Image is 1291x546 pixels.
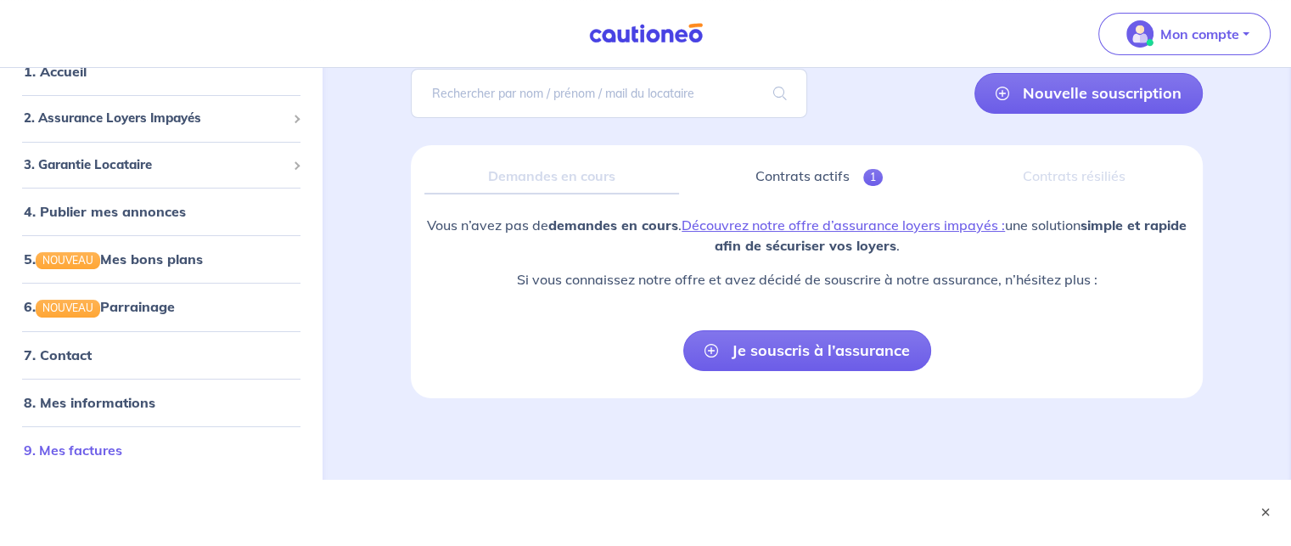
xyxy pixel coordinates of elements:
[424,269,1189,290] p: Si vous connaissez notre offre et avez décidé de souscrire à notre assurance, n’hésitez plus :
[7,242,316,276] div: 5.NOUVEAUMes bons plans
[7,290,316,324] div: 6.NOUVEAUParrainage
[693,159,946,194] a: Contrats actifs1
[24,250,203,267] a: 5.NOUVEAUMes bons plans
[7,385,316,419] div: 8. Mes informations
[7,102,316,135] div: 2. Assurance Loyers Impayés
[424,215,1189,256] p: Vous n’avez pas de . une solution .
[548,217,678,234] strong: demandes en cours
[753,70,807,117] span: search
[24,63,87,80] a: 1. Accueil
[24,155,286,174] span: 3. Garantie Locataire
[1098,13,1271,55] button: illu_account_valid_menu.svgMon compte
[582,23,710,44] img: Cautioneo
[7,54,316,88] div: 1. Accueil
[24,346,92,363] a: 7. Contact
[24,203,186,220] a: 4. Publier mes annonces
[682,217,1005,234] a: Découvrez notre offre d’assurance loyers impayés :
[974,73,1203,114] a: Nouvelle souscription
[24,298,175,315] a: 6.NOUVEAUParrainage
[7,432,316,466] div: 9. Mes factures
[1257,504,1274,521] button: ×
[1160,24,1239,44] p: Mon compte
[683,330,931,371] a: Je souscris à l’assurance
[1126,20,1153,48] img: illu_account_valid_menu.svg
[24,393,155,410] a: 8. Mes informations
[863,169,883,186] span: 1
[7,194,316,228] div: 4. Publier mes annonces
[24,441,122,458] a: 9. Mes factures
[411,69,806,118] input: Rechercher par nom / prénom / mail du locataire
[24,109,286,128] span: 2. Assurance Loyers Impayés
[7,148,316,181] div: 3. Garantie Locataire
[7,337,316,371] div: 7. Contact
